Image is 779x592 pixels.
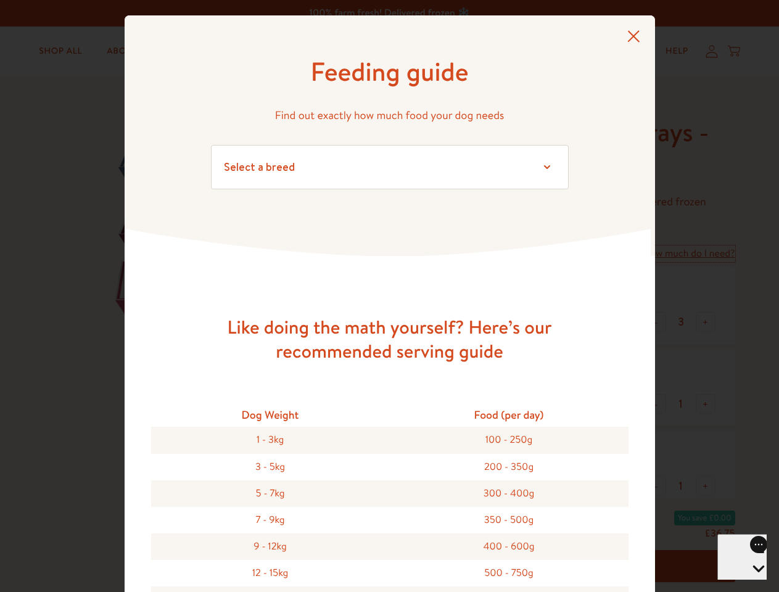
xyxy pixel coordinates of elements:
div: 12 - 15kg [151,560,390,586]
h3: Like doing the math yourself? Here’s our recommended serving guide [192,315,587,363]
h1: Feeding guide [211,55,569,89]
div: Dog Weight [151,403,390,427]
div: 7 - 9kg [151,507,390,533]
p: Find out exactly how much food your dog needs [211,106,569,125]
div: 100 - 250g [390,427,629,453]
iframe: Gorgias live chat messenger [717,534,767,580]
div: 300 - 400g [390,480,629,507]
div: 400 - 600g [390,533,629,560]
div: 200 - 350g [390,454,629,480]
div: 1 - 3kg [151,427,390,453]
div: Food (per day) [390,403,629,427]
div: 3 - 5kg [151,454,390,480]
div: 9 - 12kg [151,533,390,560]
div: 5 - 7kg [151,480,390,507]
div: 350 - 500g [390,507,629,533]
div: 500 - 750g [390,560,629,586]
